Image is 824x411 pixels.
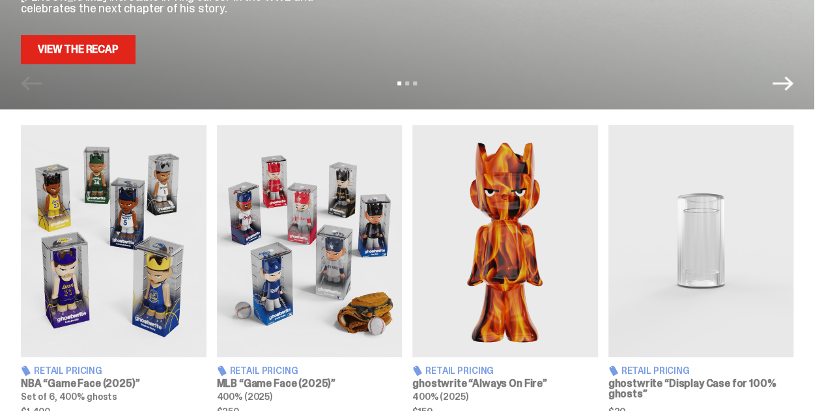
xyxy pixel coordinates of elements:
[21,378,206,389] h3: NBA “Game Face (2025)”
[413,81,417,85] button: View slide 3
[412,378,598,389] h3: ghostwrite “Always On Fire”
[621,366,690,375] span: Retail Pricing
[34,366,102,375] span: Retail Pricing
[608,378,794,399] h3: ghostwrite “Display Case for 100% ghosts”
[21,125,206,357] img: Game Face (2025)
[773,73,793,94] button: Next
[21,391,117,403] span: Set of 6, 400% ghosts
[608,125,794,357] img: Display Case for 100% ghosts
[397,81,401,85] button: View slide 1
[412,125,598,357] img: Always On Fire
[217,378,403,389] h3: MLB “Game Face (2025)”
[425,366,494,375] span: Retail Pricing
[412,391,468,403] span: 400% (2025)
[405,81,409,85] button: View slide 2
[230,366,298,375] span: Retail Pricing
[21,35,135,64] a: View the Recap
[217,391,272,403] span: 400% (2025)
[217,125,403,357] img: Game Face (2025)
